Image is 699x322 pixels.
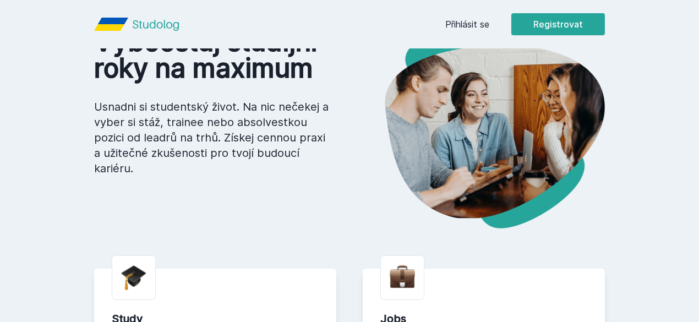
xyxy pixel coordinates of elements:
[349,29,605,228] img: hero.png
[94,29,332,81] h1: Vyboostuj studijní roky na maximum
[94,99,332,176] p: Usnadni si studentský život. Na nic nečekej a vyber si stáž, trainee nebo absolvestkou pozici od ...
[445,18,489,31] a: Přihlásit se
[511,13,605,35] button: Registrovat
[121,265,146,291] img: graduation-cap.png
[390,263,415,291] img: briefcase.png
